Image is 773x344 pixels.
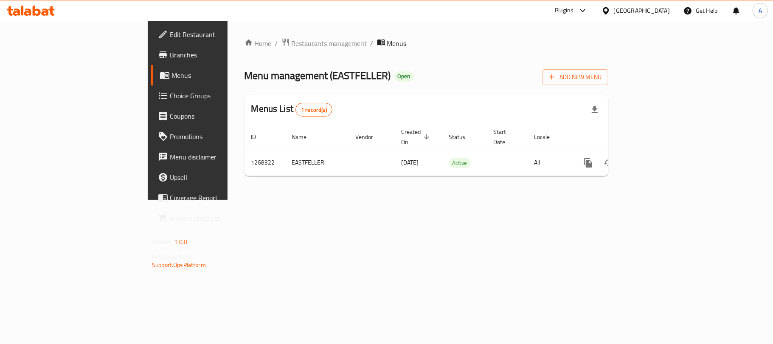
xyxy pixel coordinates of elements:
[170,172,270,182] span: Upsell
[152,251,191,262] span: Get support on:
[151,147,277,167] a: Menu disclaimer
[151,45,277,65] a: Branches
[449,132,477,142] span: Status
[174,236,187,247] span: 1.0.0
[578,153,599,173] button: more
[394,73,414,80] span: Open
[487,150,528,176] td: -
[571,124,666,150] th: Actions
[152,259,206,270] a: Support.OpsPlatform
[599,153,619,173] button: Change Status
[449,158,471,168] span: Active
[387,38,407,48] span: Menus
[402,127,432,147] span: Created On
[534,132,561,142] span: Locale
[151,167,277,188] a: Upsell
[394,71,414,82] div: Open
[151,65,277,85] a: Menus
[371,38,374,48] li: /
[151,24,277,45] a: Edit Restaurant
[170,193,270,203] span: Coverage Report
[170,50,270,60] span: Branches
[245,124,666,176] table: enhanced table
[170,131,270,142] span: Promotions
[585,100,605,120] div: Export file
[151,106,277,126] a: Coupons
[170,111,270,121] span: Coupons
[251,102,332,117] h2: Menus List
[614,6,670,15] div: [GEOGRAPHIC_DATA]
[170,29,270,40] span: Edit Restaurant
[151,188,277,208] a: Coverage Report
[285,150,349,176] td: EASTFELLER
[494,127,517,147] span: Start Date
[152,236,173,247] span: Version:
[170,213,270,223] span: Grocery Checklist
[170,91,270,101] span: Choice Groups
[543,69,608,85] button: Add New Menu
[281,38,367,49] a: Restaurants management
[151,85,277,106] a: Choice Groups
[292,132,318,142] span: Name
[549,72,602,82] span: Add New Menu
[402,157,419,168] span: [DATE]
[295,103,332,117] div: Total records count
[296,106,332,114] span: 1 record(s)
[151,126,277,147] a: Promotions
[245,66,391,85] span: Menu management ( EASTFELLER )
[245,38,608,49] nav: breadcrumb
[356,132,385,142] span: Vendor
[528,150,571,176] td: All
[555,6,573,16] div: Plugins
[759,6,762,15] span: A
[292,38,367,48] span: Restaurants management
[170,152,270,162] span: Menu disclaimer
[151,208,277,228] a: Grocery Checklist
[171,70,270,80] span: Menus
[251,132,267,142] span: ID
